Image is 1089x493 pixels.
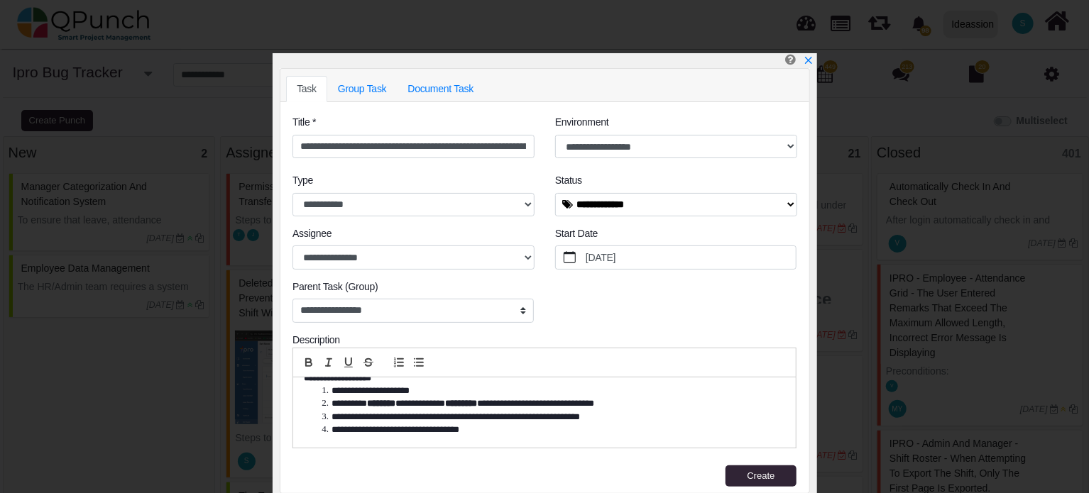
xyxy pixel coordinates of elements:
[584,246,797,269] label: [DATE]
[555,226,797,245] legend: Start Date
[292,279,534,299] legend: Parent Task (Group)
[785,53,796,65] i: Create Punch
[397,76,484,102] a: Document Task
[555,115,609,130] label: Environment
[327,76,398,102] a: Group Task
[747,470,775,481] span: Create
[804,55,814,66] a: x
[726,465,797,487] button: Create
[292,333,797,348] div: Description
[292,173,534,192] legend: Type
[804,55,814,65] svg: x
[292,115,316,130] label: Title *
[286,76,327,102] a: Task
[292,226,534,245] legend: Assignee
[556,246,584,269] button: calendar
[555,173,797,192] legend: Status
[564,251,576,264] svg: calendar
